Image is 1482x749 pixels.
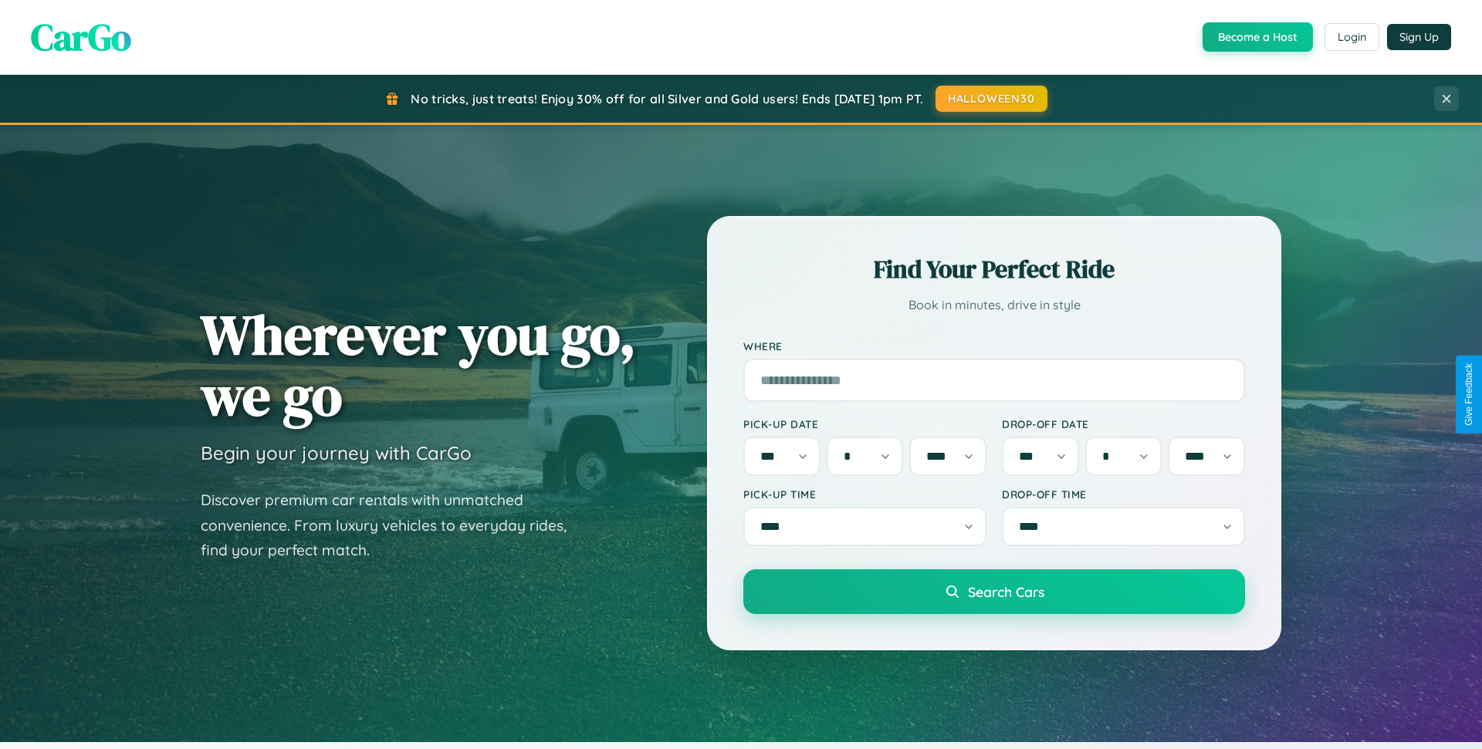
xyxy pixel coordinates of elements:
[411,91,923,106] span: No tricks, just treats! Enjoy 30% off for all Silver and Gold users! Ends [DATE] 1pm PT.
[31,12,131,62] span: CarGo
[968,583,1044,600] span: Search Cars
[1387,24,1451,50] button: Sign Up
[936,86,1047,112] button: HALLOWEEN30
[1002,488,1245,501] label: Drop-off Time
[201,441,472,464] h3: Begin your journey with CarGo
[1002,417,1245,430] label: Drop-off Date
[1463,363,1474,426] div: Give Feedback
[201,488,587,563] p: Discover premium car rentals with unmatched convenience. From luxury vehicles to everyday rides, ...
[743,569,1245,614] button: Search Cars
[743,294,1245,316] p: Book in minutes, drive in style
[743,488,986,501] label: Pick-up Time
[743,252,1245,286] h2: Find Your Perfect Ride
[743,417,986,430] label: Pick-up Date
[1325,23,1379,51] button: Login
[743,339,1245,353] label: Where
[1203,22,1313,52] button: Become a Host
[201,304,636,426] h1: Wherever you go, we go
